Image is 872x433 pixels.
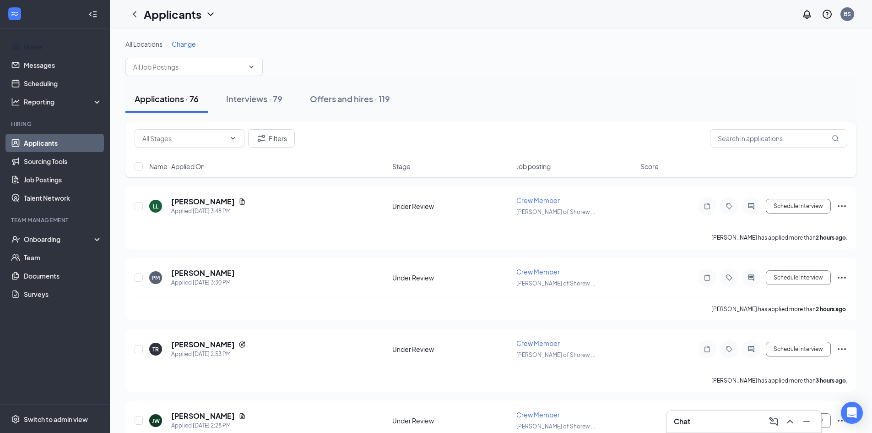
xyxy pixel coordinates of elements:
span: [PERSON_NAME] of Shorew ... [516,423,595,430]
svg: Document [238,198,246,205]
p: [PERSON_NAME] has applied more than . [711,377,847,384]
div: JW [152,417,160,425]
b: 2 hours ago [816,306,846,312]
svg: ActiveChat [746,345,757,353]
div: Applied [DATE] 3:48 PM [171,207,246,216]
span: Crew Member [516,411,560,419]
button: ComposeMessage [766,414,781,429]
a: Team [24,248,102,267]
a: Messages [24,56,102,74]
svg: Tag [724,274,735,281]
span: Crew Member [516,268,560,276]
a: Documents [24,267,102,285]
h1: Applicants [144,6,201,22]
div: Under Review [392,345,511,354]
button: Schedule Interview [766,199,831,214]
button: Filter Filters [248,129,295,148]
div: Applied [DATE] 3:30 PM [171,278,235,287]
div: Applied [DATE] 2:53 PM [171,350,246,359]
span: Crew Member [516,339,560,347]
b: 2 hours ago [816,234,846,241]
span: Score [640,162,659,171]
div: Switch to admin view [24,415,88,424]
div: Reporting [24,97,103,106]
svg: UserCheck [11,235,20,244]
svg: ChevronDown [205,9,216,20]
div: Under Review [392,416,511,425]
button: Schedule Interview [766,270,831,285]
svg: Note [702,274,713,281]
svg: Analysis [11,97,20,106]
h3: Chat [674,417,690,427]
button: Schedule Interview [766,342,831,356]
svg: Tag [724,203,735,210]
svg: Reapply [238,341,246,348]
svg: WorkstreamLogo [10,9,19,18]
span: [PERSON_NAME] of Shorew ... [516,208,595,215]
svg: ActiveChat [746,274,757,281]
svg: Ellipses [836,344,847,355]
svg: Note [702,345,713,353]
span: Job posting [516,162,551,171]
svg: Note [702,203,713,210]
input: All Stages [142,133,226,143]
a: Sourcing Tools [24,152,102,170]
div: LL [153,203,158,210]
a: Applicants [24,134,102,152]
svg: Ellipses [836,272,847,283]
svg: ChevronLeft [129,9,140,20]
svg: Filter [256,133,267,144]
b: 3 hours ago [816,377,846,384]
span: All Locations [125,40,162,48]
span: [PERSON_NAME] of Shorew ... [516,280,595,287]
span: Change [172,40,196,48]
svg: ChevronDown [229,135,237,142]
div: Hiring [11,120,100,128]
input: Search in applications [710,129,847,148]
a: Home [24,38,102,56]
button: ChevronUp [783,414,797,429]
a: Talent Network [24,189,102,207]
svg: ActiveChat [746,203,757,210]
h5: [PERSON_NAME] [171,411,235,421]
svg: Ellipses [836,201,847,212]
svg: ChevronUp [785,416,796,427]
div: Under Review [392,273,511,282]
div: BS [844,10,851,18]
p: [PERSON_NAME] has applied more than . [711,305,847,313]
svg: Collapse [88,10,97,19]
svg: Settings [11,415,20,424]
span: [PERSON_NAME] of Shorew ... [516,351,595,358]
div: Team Management [11,216,100,224]
svg: ComposeMessage [768,416,779,427]
svg: Notifications [802,9,812,20]
svg: QuestionInfo [822,9,833,20]
span: Crew Member [516,196,560,204]
h5: [PERSON_NAME] [171,268,235,278]
div: Onboarding [24,235,94,244]
div: Offers and hires · 119 [310,93,390,104]
svg: ChevronDown [248,63,255,71]
div: Open Intercom Messenger [841,402,863,424]
p: [PERSON_NAME] has applied more than . [711,234,847,241]
svg: Minimize [801,416,812,427]
span: Name · Applied On [149,162,205,171]
svg: Ellipses [836,415,847,426]
div: Applications · 76 [135,93,199,104]
svg: Tag [724,345,735,353]
input: All Job Postings [133,62,244,72]
div: PM [152,274,160,282]
a: Surveys [24,285,102,303]
h5: [PERSON_NAME] [171,340,235,350]
button: Minimize [799,414,814,429]
h5: [PERSON_NAME] [171,197,235,207]
svg: Document [238,412,246,420]
svg: MagnifyingGlass [832,135,839,142]
div: TR [152,345,159,353]
div: Under Review [392,202,511,211]
span: Stage [392,162,411,171]
a: Job Postings [24,170,102,189]
div: Interviews · 79 [226,93,282,104]
div: Applied [DATE] 2:28 PM [171,421,246,430]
